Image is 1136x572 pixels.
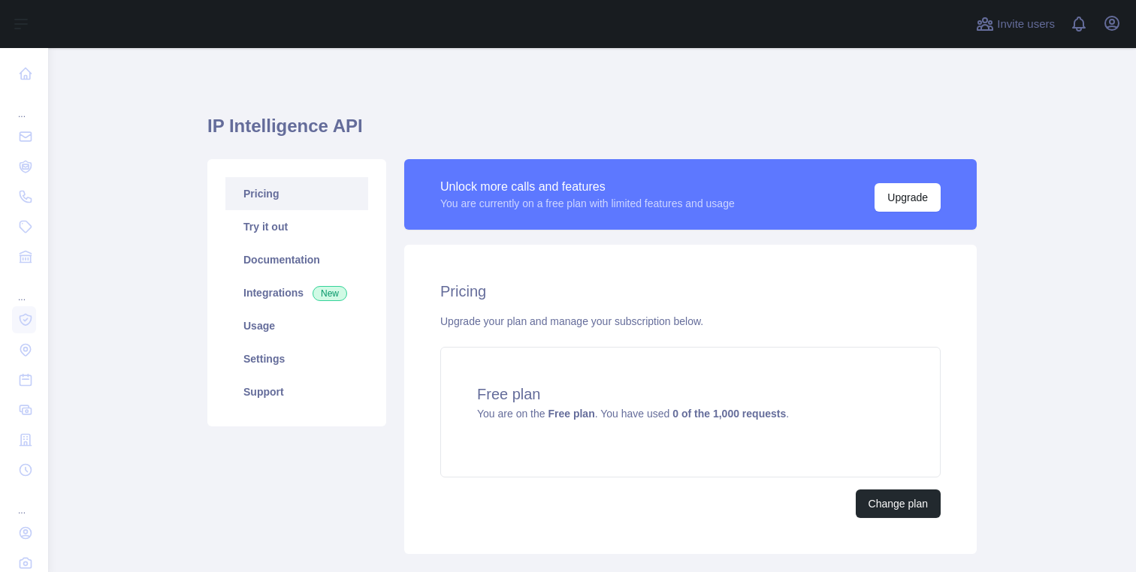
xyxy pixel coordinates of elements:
h1: IP Intelligence API [207,114,977,150]
button: Invite users [973,12,1058,36]
button: Change plan [856,489,941,518]
a: Support [225,375,368,408]
h2: Pricing [440,281,941,302]
div: Upgrade your plan and manage your subscription below. [440,314,941,329]
div: ... [12,273,36,303]
button: Upgrade [875,183,941,212]
div: You are currently on a free plan with limited features and usage [440,196,735,211]
a: Usage [225,309,368,342]
span: Invite users [997,16,1055,33]
strong: 0 of the 1,000 requests [672,408,786,420]
div: Unlock more calls and features [440,178,735,196]
a: Settings [225,342,368,375]
strong: Free plan [548,408,594,420]
a: Integrations New [225,276,368,309]
a: Pricing [225,177,368,210]
a: Try it out [225,210,368,243]
div: ... [12,486,36,516]
span: You are on the . You have used . [477,408,789,420]
a: Documentation [225,243,368,276]
span: New [313,286,347,301]
div: ... [12,90,36,120]
h4: Free plan [477,384,904,405]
